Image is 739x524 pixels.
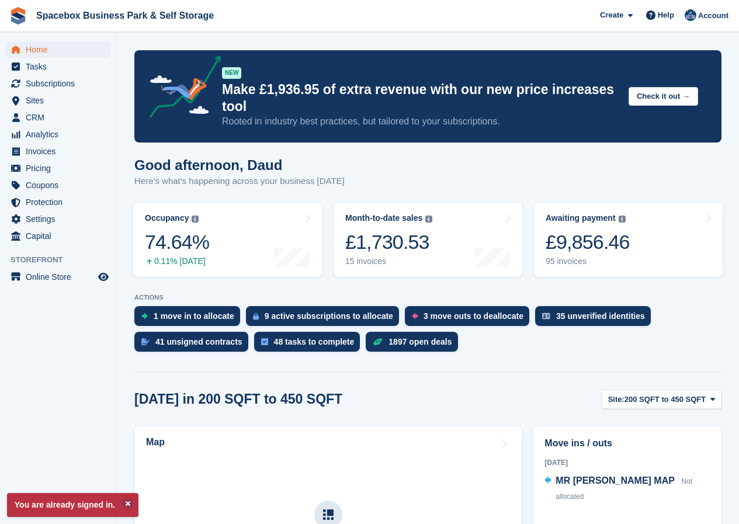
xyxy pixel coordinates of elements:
[26,75,96,92] span: Subscriptions
[388,337,452,346] div: 1897 open deals
[629,87,698,106] button: Check it out →
[412,313,418,320] img: move_outs_to_deallocate_icon-f764333ba52eb49d3ac5e1228854f67142a1ed5810a6f6cc68b1a99e826820c5.svg
[6,126,110,143] a: menu
[26,41,96,58] span: Home
[134,157,345,173] h1: Good afternoon, Daud
[133,203,322,277] a: Occupancy 74.64% 0.11% [DATE]
[544,436,710,450] h2: Move ins / outs
[6,41,110,58] a: menu
[274,337,355,346] div: 48 tasks to complete
[405,306,535,332] a: 3 move outs to deallocate
[345,230,432,254] div: £1,730.53
[6,143,110,159] a: menu
[6,92,110,109] a: menu
[141,313,148,320] img: move_ins_to_allocate_icon-fdf77a2bb77ea45bf5b3d319d69a93e2d87916cf1d5bf7949dd705db3b84f3ca.svg
[546,213,616,223] div: Awaiting payment
[11,254,116,266] span: Storefront
[685,9,696,21] img: Daud
[535,306,657,332] a: 35 unverified identities
[424,311,523,321] div: 3 move outs to deallocate
[246,306,405,332] a: 9 active subscriptions to allocate
[373,338,383,346] img: deal-1b604bf984904fb50ccaf53a9ad4b4a5d6e5aea283cecdc64d6e3604feb123c2.svg
[425,216,432,223] img: icon-info-grey-7440780725fd019a000dd9b08b2336e03edf1995a4989e88bcd33f0948082b44.svg
[253,313,259,320] img: active_subscription_to_allocate_icon-d502201f5373d7db506a760aba3b589e785aa758c864c3986d89f69b8ff3...
[658,9,674,21] span: Help
[141,338,150,345] img: contract_signature_icon-13c848040528278c33f63329250d36e43548de30e8caae1d1a13099fd9432cc5.svg
[26,177,96,193] span: Coupons
[546,230,630,254] div: £9,856.46
[134,306,246,332] a: 1 move in to allocate
[134,391,342,407] h2: [DATE] in 200 SQFT to 450 SQFT
[7,493,138,517] p: You are already signed in.
[345,256,432,266] div: 15 invoices
[624,394,706,405] span: 200 SQFT to 450 SQFT
[345,213,422,223] div: Month-to-date sales
[145,230,209,254] div: 74.64%
[26,143,96,159] span: Invoices
[140,55,221,122] img: price-adjustments-announcement-icon-8257ccfd72463d97f412b2fc003d46551f7dbcb40ab6d574587a9cd5c0d94...
[619,216,626,223] img: icon-info-grey-7440780725fd019a000dd9b08b2336e03edf1995a4989e88bcd33f0948082b44.svg
[6,109,110,126] a: menu
[145,256,209,266] div: 0.11% [DATE]
[222,67,241,79] div: NEW
[6,75,110,92] a: menu
[155,337,242,346] div: 41 unsigned contracts
[542,313,550,320] img: verify_identity-adf6edd0f0f0b5bbfe63781bf79b02c33cf7c696d77639b501bdc392416b5a36.svg
[544,474,710,504] a: MR [PERSON_NAME] MAP Not allocated
[6,211,110,227] a: menu
[544,457,710,468] div: [DATE]
[334,203,522,277] a: Month-to-date sales £1,730.53 15 invoices
[6,269,110,285] a: menu
[600,9,623,21] span: Create
[96,270,110,284] a: Preview store
[26,58,96,75] span: Tasks
[26,109,96,126] span: CRM
[154,311,234,321] div: 1 move in to allocate
[534,203,723,277] a: Awaiting payment £9,856.46 95 invoices
[602,390,721,409] button: Site: 200 SQFT to 450 SQFT
[26,160,96,176] span: Pricing
[698,10,728,22] span: Account
[134,175,345,188] p: Here's what's happening across your business [DATE]
[254,332,366,358] a: 48 tasks to complete
[222,81,619,115] p: Make £1,936.95 of extra revenue with our new price increases tool
[26,126,96,143] span: Analytics
[556,476,675,485] span: MR [PERSON_NAME] MAP
[26,194,96,210] span: Protection
[26,269,96,285] span: Online Store
[134,332,254,358] a: 41 unsigned contracts
[6,160,110,176] a: menu
[366,332,463,358] a: 1897 open deals
[32,6,218,25] a: Spacebox Business Park & Self Storage
[608,394,624,405] span: Site:
[323,509,334,520] img: map-icn-33ee37083ee616e46c38cad1a60f524a97daa1e2b2c8c0bc3eb3415660979fc1.svg
[265,311,393,321] div: 9 active subscriptions to allocate
[146,437,165,447] h2: Map
[546,256,630,266] div: 95 invoices
[6,177,110,193] a: menu
[9,7,27,25] img: stora-icon-8386f47178a22dfd0bd8f6a31ec36ba5ce8667c1dd55bd0f319d3a0aa187defe.svg
[222,115,619,128] p: Rooted in industry best practices, but tailored to your subscriptions.
[6,58,110,75] a: menu
[134,294,721,301] p: ACTIONS
[556,311,645,321] div: 35 unverified identities
[192,216,199,223] img: icon-info-grey-7440780725fd019a000dd9b08b2336e03edf1995a4989e88bcd33f0948082b44.svg
[556,477,692,501] span: Not allocated
[145,213,189,223] div: Occupancy
[26,92,96,109] span: Sites
[261,338,268,345] img: task-75834270c22a3079a89374b754ae025e5fb1db73e45f91037f5363f120a921f8.svg
[6,228,110,244] a: menu
[26,228,96,244] span: Capital
[6,194,110,210] a: menu
[26,211,96,227] span: Settings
